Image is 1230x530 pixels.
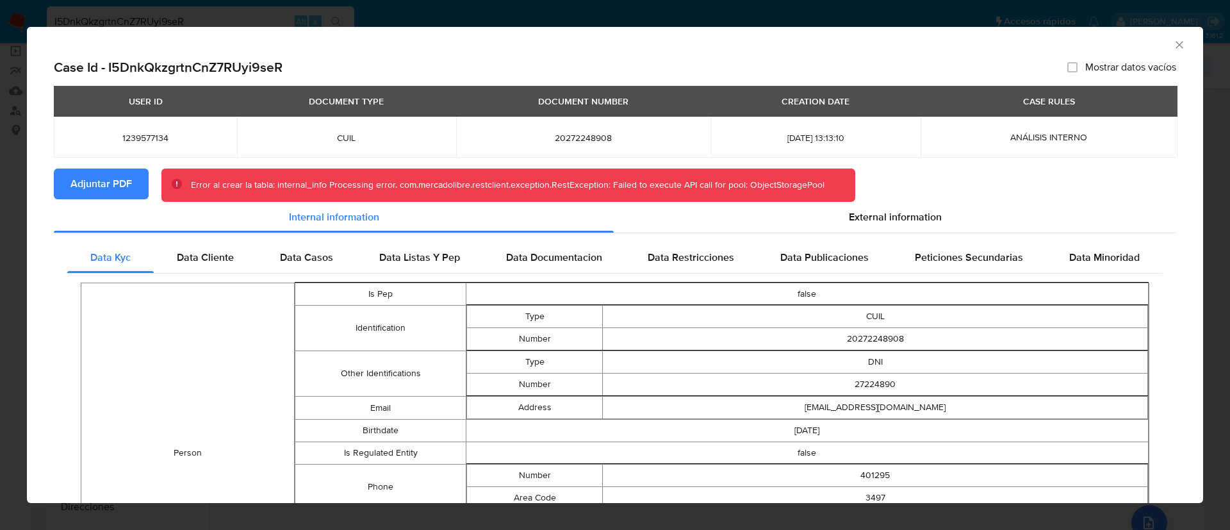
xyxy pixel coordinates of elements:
[177,250,234,265] span: Data Cliente
[1067,62,1078,72] input: Mostrar datos vacíos
[295,305,466,351] td: Identification
[54,169,149,199] button: Adjuntar PDF
[774,90,857,112] div: CREATION DATE
[295,396,466,419] td: Email
[1010,131,1087,144] span: ANÁLISIS INTERNO
[466,283,1148,305] td: false
[466,396,603,418] td: Address
[54,202,1176,233] div: Detailed info
[90,250,131,265] span: Data Kyc
[648,250,734,265] span: Data Restricciones
[466,442,1148,464] td: false
[603,327,1148,350] td: 20272248908
[295,351,466,396] td: Other Identifications
[1173,38,1185,50] button: Cerrar ventana
[603,351,1148,373] td: DNI
[466,464,603,486] td: Number
[121,90,170,112] div: USER ID
[191,179,824,192] div: Error al crear la tabla: internal_info Processing error. com.mercadolibre.restclient.exception.Re...
[603,373,1148,395] td: 27224890
[54,59,283,76] h2: Case Id - I5DnkQkzgrtnCnZ7RUyi9seR
[530,90,636,112] div: DOCUMENT NUMBER
[1085,61,1176,74] span: Mostrar datos vacíos
[466,305,603,327] td: Type
[280,250,333,265] span: Data Casos
[915,250,1023,265] span: Peticiones Secundarias
[295,464,466,509] td: Phone
[252,132,440,144] span: CUIL
[1069,250,1140,265] span: Data Minoridad
[69,132,222,144] span: 1239577134
[603,464,1148,486] td: 401295
[1015,90,1083,112] div: CASE RULES
[289,210,379,224] span: Internal information
[603,396,1148,418] td: [EMAIL_ADDRESS][DOMAIN_NAME]
[466,373,603,395] td: Number
[295,442,466,464] td: Is Regulated Entity
[295,283,466,305] td: Is Pep
[603,486,1148,509] td: 3497
[295,419,466,442] td: Birthdate
[780,250,869,265] span: Data Publicaciones
[466,327,603,350] td: Number
[603,305,1148,327] td: CUIL
[466,351,603,373] td: Type
[849,210,942,224] span: External information
[379,250,460,265] span: Data Listas Y Pep
[506,250,602,265] span: Data Documentacion
[466,419,1148,442] td: [DATE]
[466,486,603,509] td: Area Code
[301,90,391,112] div: DOCUMENT TYPE
[27,27,1203,503] div: closure-recommendation-modal
[70,170,132,198] span: Adjuntar PDF
[726,132,905,144] span: [DATE] 13:13:10
[67,242,1163,273] div: Detailed internal info
[471,132,696,144] span: 20272248908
